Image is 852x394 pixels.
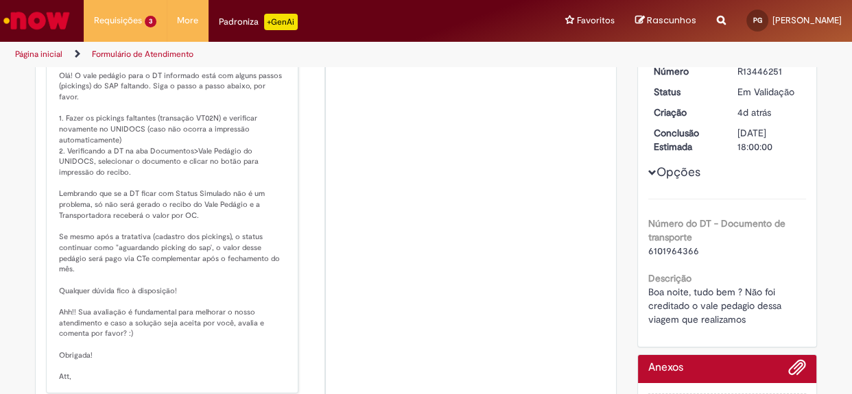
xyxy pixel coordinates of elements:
span: PG [753,16,762,25]
span: More [177,14,198,27]
div: 25/08/2025 22:01:31 [737,106,801,119]
time: 25/08/2025 22:01:31 [737,106,771,119]
div: Em Validação [737,85,801,99]
div: Padroniza [219,14,298,30]
span: Requisições [94,14,142,27]
dt: Número [643,64,728,78]
div: R13446251 [737,64,801,78]
dt: Conclusão Estimada [643,126,728,153]
div: [DATE] 18:00:00 [737,126,801,153]
a: Formulário de Atendimento [92,49,193,60]
span: 4d atrás [737,106,771,119]
span: 3 [145,16,156,27]
span: [PERSON_NAME] [772,14,842,26]
span: Boa noite, tudo bem ? Não foi creditado o vale pedagio dessa viagem que realizamos [648,286,784,325]
dt: Criação [643,106,728,119]
span: Favoritos [577,14,615,27]
a: Página inicial [15,49,62,60]
img: ServiceNow [1,7,72,34]
h2: Anexos [648,362,683,374]
b: Número do DT - Documento de transporte [648,217,785,243]
span: 6101964366 [648,245,699,257]
b: Descrição [648,272,691,284]
a: Rascunhos [635,14,696,27]
span: Rascunhos [647,14,696,27]
button: Adicionar anexos [788,358,806,383]
dt: Status [643,85,728,99]
p: Olá! O vale pedágio para o DT informado está com alguns passos (pickings) do SAP faltando. Siga o... [59,50,287,382]
ul: Trilhas de página [10,42,558,67]
p: +GenAi [264,14,298,30]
